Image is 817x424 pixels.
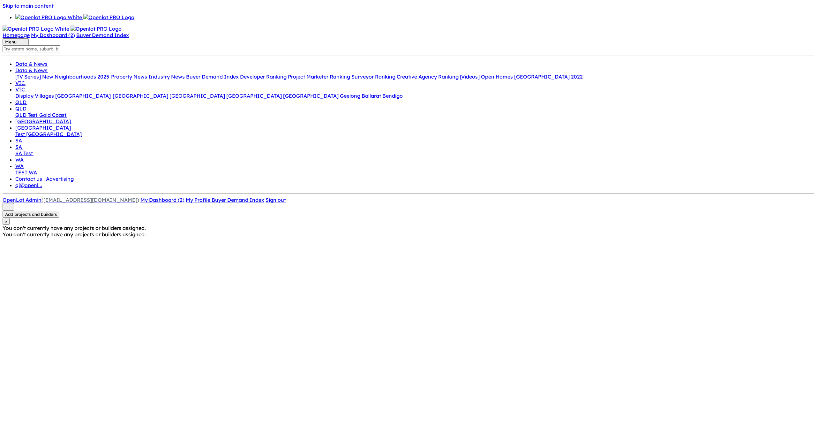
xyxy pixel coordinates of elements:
[186,197,210,203] span: My Profile
[15,150,34,156] a: SA Test
[186,197,212,203] a: My Profile
[15,86,26,93] a: VIC
[76,32,129,38] a: Buyer Demand Index
[15,99,27,105] a: QLD
[283,93,339,99] a: [GEOGRAPHIC_DATA]
[15,163,24,169] a: WA
[15,169,37,176] a: TEST WA
[15,176,74,182] a: Contact us | Advertising
[382,93,403,99] a: Bendigo
[55,93,113,99] a: [GEOGRAPHIC_DATA]
[15,156,24,163] a: WA
[113,93,168,99] a: [GEOGRAPHIC_DATA]
[15,105,27,112] a: QLD
[111,73,147,80] a: Property News
[240,73,287,80] a: Developer Ranking
[397,73,459,80] a: Creative Agency Ranking
[15,14,82,20] img: Openlot PRO Logo White
[340,93,360,99] a: Geelong
[351,73,395,80] a: Surveyor Ranking
[3,32,30,38] a: Homepage
[3,225,814,231] div: You don't currently have any projects or builders assigned.
[288,73,350,80] a: Project Marketer Ranking
[41,197,139,203] span: ([EMAIL_ADDRESS][DOMAIN_NAME])
[169,93,282,99] a: [GEOGRAPHIC_DATA] [GEOGRAPHIC_DATA]
[31,32,75,38] a: My Dashboard (2)
[15,80,26,86] a: VIC
[83,14,134,20] img: Openlot PRO Logo
[3,218,10,225] button: Close
[266,197,286,203] a: Sign out
[148,73,185,80] a: Industry News
[15,118,71,125] a: [GEOGRAPHIC_DATA]
[186,73,239,80] a: Buyer Demand Index
[39,112,67,118] a: Gold Coast
[15,61,48,67] a: Data & News
[3,26,69,32] img: Openlot PRO Logo White
[15,93,54,99] a: Display Villages
[212,197,264,203] a: Buyer Demand Index
[3,231,814,238] div: You don't currently have any projects or builders assigned.
[460,73,583,80] a: [Videos] Open Homes [GEOGRAPHIC_DATA] 2022
[15,182,42,188] a: qi@openl...
[15,144,23,150] a: SA
[3,197,139,203] a: OpenLot Admin([EMAIL_ADDRESS][DOMAIN_NAME])
[15,112,39,118] a: QLD Test
[3,45,60,52] input: Try estate name, suburb, builder or developer
[71,26,122,32] img: Openlot PRO Logo
[5,39,17,44] span: Menu
[3,3,54,9] a: Skip to main content
[362,93,381,99] a: Ballarat
[15,131,82,137] a: Test [GEOGRAPHIC_DATA]
[15,125,71,131] a: [GEOGRAPHIC_DATA]
[140,197,184,203] a: My Dashboard (2)
[3,211,59,218] button: Add projects and builders
[15,73,111,80] a: [TV Series] New Neighbourhoods 2025
[15,137,23,144] a: SA
[5,204,11,209] img: sort.svg
[15,67,48,73] a: Data & News
[5,219,7,224] span: ×
[3,38,29,45] button: Toggle navigation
